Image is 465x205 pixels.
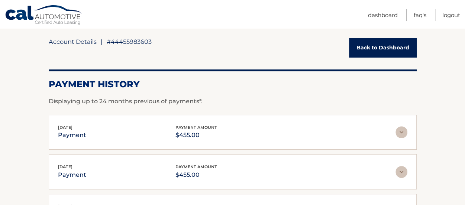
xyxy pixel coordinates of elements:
[368,9,398,21] a: Dashboard
[442,9,460,21] a: Logout
[395,166,407,178] img: accordion-rest.svg
[349,38,417,58] a: Back to Dashboard
[58,125,72,130] span: [DATE]
[58,164,72,169] span: [DATE]
[58,130,86,140] p: payment
[5,5,83,26] a: Cal Automotive
[395,126,407,138] img: accordion-rest.svg
[175,164,217,169] span: payment amount
[107,38,152,45] span: #44455983603
[49,79,417,90] h2: Payment History
[414,9,426,21] a: FAQ's
[58,170,86,180] p: payment
[49,38,97,45] a: Account Details
[175,170,217,180] p: $455.00
[175,125,217,130] span: payment amount
[175,130,217,140] p: $455.00
[101,38,103,45] span: |
[49,97,417,106] p: Displaying up to 24 months previous of payments*.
